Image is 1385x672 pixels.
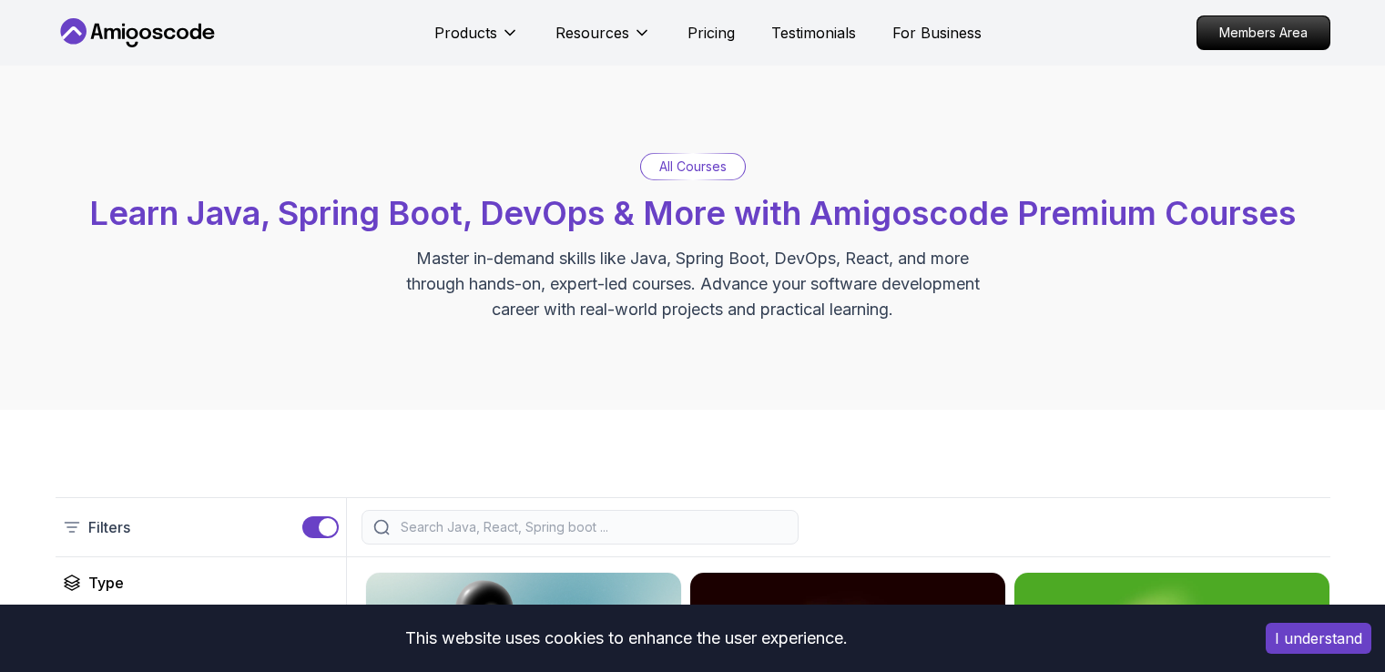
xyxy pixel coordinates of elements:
[771,22,856,44] a: Testimonials
[555,22,629,44] p: Resources
[89,193,1296,233] span: Learn Java, Spring Boot, DevOps & More with Amigoscode Premium Courses
[434,22,519,58] button: Products
[88,572,124,594] h2: Type
[659,158,727,176] p: All Courses
[1197,16,1329,49] p: Members Area
[397,518,787,536] input: Search Java, React, Spring boot ...
[387,246,999,322] p: Master in-demand skills like Java, Spring Boot, DevOps, React, and more through hands-on, expert-...
[892,22,982,44] a: For Business
[687,22,735,44] a: Pricing
[14,618,1238,658] div: This website uses cookies to enhance the user experience.
[555,22,651,58] button: Resources
[434,22,497,44] p: Products
[1266,623,1371,654] button: Accept cookies
[1197,15,1330,50] a: Members Area
[88,516,130,538] p: Filters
